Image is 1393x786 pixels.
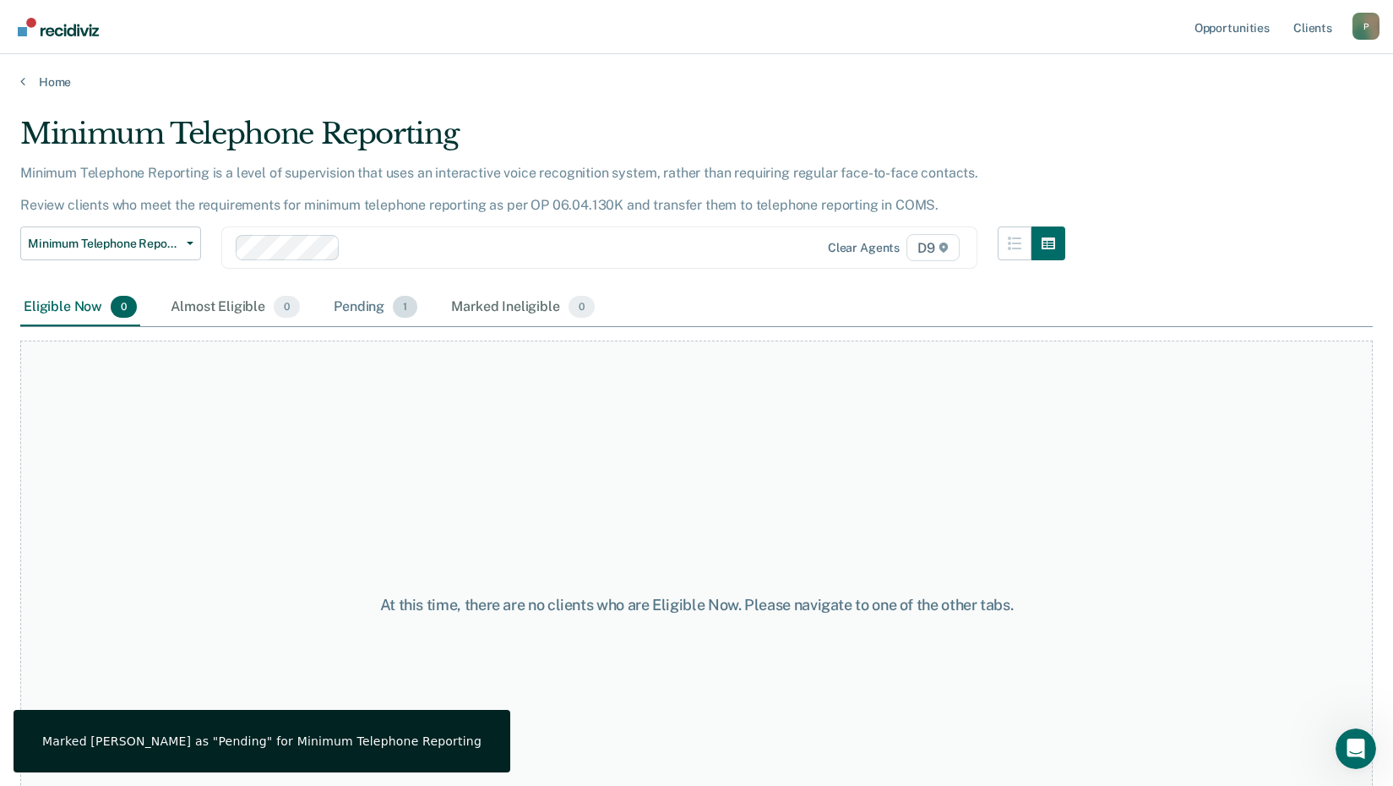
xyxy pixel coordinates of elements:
div: Marked [PERSON_NAME] as "Pending" for Minimum Telephone Reporting [42,734,482,749]
p: Minimum Telephone Reporting is a level of supervision that uses an interactive voice recognition ... [20,165,978,213]
div: P [1352,13,1379,40]
div: Almost Eligible0 [167,289,303,326]
span: Minimum Telephone Reporting [28,237,180,251]
span: 1 [393,296,417,318]
img: Recidiviz [18,18,99,36]
div: Marked Ineligible0 [448,289,598,326]
span: 0 [274,296,300,318]
div: Pending1 [330,289,421,326]
div: Eligible Now0 [20,289,140,326]
button: Profile dropdown button [1352,13,1379,40]
div: Minimum Telephone Reporting [20,117,1065,165]
div: At this time, there are no clients who are Eligible Now. Please navigate to one of the other tabs. [359,596,1035,614]
iframe: Intercom live chat [1336,729,1376,769]
a: Home [20,74,1373,90]
span: D9 [906,234,960,261]
span: 0 [569,296,595,318]
div: Clear agents [828,241,900,255]
button: Minimum Telephone Reporting [20,227,201,260]
span: 0 [111,296,137,318]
